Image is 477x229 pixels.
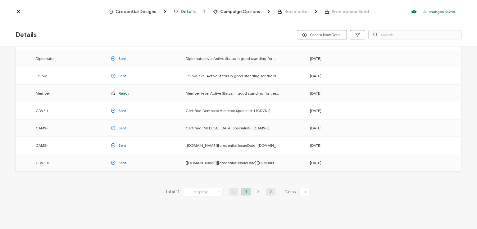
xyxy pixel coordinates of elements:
span: Sent [119,124,126,132]
span: Sent [119,72,126,79]
span: Credential Designs [108,8,168,15]
span: Sent [119,159,126,166]
button: Create New Detail [297,30,347,39]
span: Details [16,31,37,39]
span: Go to [284,188,312,196]
span: Campaign Options [213,8,272,15]
span: Recipients [277,8,319,15]
span: Certified Domestic Violence Specialist-I (CDVS-I) [186,107,270,114]
span: Details [174,8,207,15]
span: Create New Detail [302,33,342,37]
span: Fellow [36,72,47,79]
span: Ready [119,90,129,97]
span: CAMS-II [36,124,49,132]
div: [DATE] [307,142,382,149]
div: [DATE] [307,159,382,166]
input: Search [368,30,461,39]
input: Select [184,188,223,196]
div: [DATE] [307,72,382,79]
span: Diplomate [36,55,53,62]
li: 1 [241,188,251,195]
p: All changes saved [423,9,455,14]
div: [DATE] [307,55,382,62]
span: Sent [119,55,126,62]
div: [DATE] [307,107,382,114]
span: Fellow level Active Status in good standing for the National [MEDICAL_DATA] Association (NAMA) [186,72,279,79]
iframe: Chat Widget [446,199,477,229]
span: Credential Designs [116,9,156,14]
span: Member [36,90,50,97]
span: Certified [MEDICAL_DATA] Specialist-II (CAMS-II) [186,124,270,132]
span: Campaign Options [220,9,260,14]
span: Sent [119,142,126,149]
span: Details [181,9,196,14]
span: CDVS-II [36,159,49,166]
span: Diplomate level Active Status in good standing for the National [MEDICAL_DATA] Association (NAMA) [186,55,279,62]
span: CAMS-I [36,142,48,149]
span: Preview and Send [325,9,369,14]
span: Preview and Send [332,9,369,14]
div: [DATE] [307,90,382,97]
span: [[DOMAIN_NAME]][credential.issueDate][[DOMAIN_NAME]] [186,142,279,149]
span: Recipients [284,9,307,14]
div: [DATE] [307,124,382,132]
span: CDVS-I [36,107,48,114]
span: Sent [119,107,126,114]
span: [[DOMAIN_NAME]][credential.issueDate][[DOMAIN_NAME]] [186,159,279,166]
div: Breadcrumb [108,8,369,15]
span: Member level Active Status in good standing for the National [MEDICAL_DATA] Association (NAMA) [186,90,279,97]
li: 2 [254,188,263,195]
span: Total 11 [165,188,179,196]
